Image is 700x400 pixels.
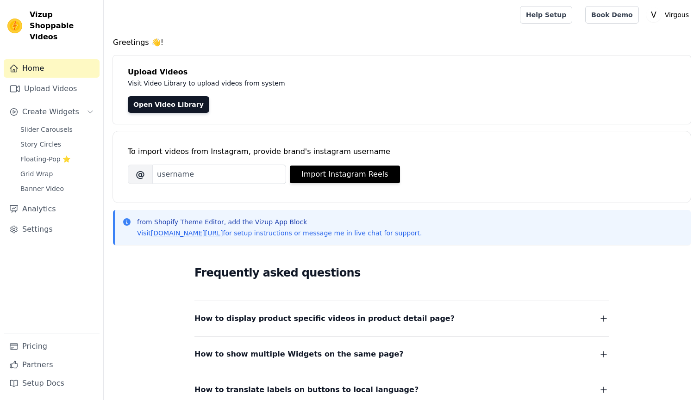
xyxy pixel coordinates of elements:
text: V [651,10,656,19]
span: Slider Carousels [20,125,73,134]
a: Story Circles [15,138,100,151]
input: username [153,165,286,184]
a: Slider Carousels [15,123,100,136]
a: Open Video Library [128,96,209,113]
img: Vizup [7,18,22,33]
p: from Shopify Theme Editor, add the Vizup App Block [137,217,422,227]
p: Visit for setup instructions or message me in live chat for support. [137,228,422,238]
a: Banner Video [15,182,100,195]
p: Visit Video Library to upload videos from system [128,78,543,89]
a: Setup Docs [4,374,100,393]
a: Help Setup [520,6,572,24]
button: Import Instagram Reels [290,166,400,183]
span: How to show multiple Widgets on the same page? [194,348,404,361]
button: How to display product specific videos in product detail page? [194,312,609,325]
h4: Greetings 👋! [113,37,691,48]
button: How to translate labels on buttons to local language? [194,383,609,396]
span: Grid Wrap [20,169,53,178]
h2: Frequently asked questions [194,264,609,282]
a: Settings [4,220,100,239]
button: How to show multiple Widgets on the same page? [194,348,609,361]
span: Create Widgets [22,106,79,117]
a: Analytics [4,200,100,218]
button: V Virgous [646,6,693,23]
a: Partners [4,356,100,374]
a: Home [4,59,100,78]
span: How to display product specific videos in product detail page? [194,312,455,325]
span: Vizup Shoppable Videos [30,9,96,43]
div: To import videos from Instagram, provide brand's instagram username [128,146,676,157]
span: Floating-Pop ⭐ [20,154,70,164]
span: Story Circles [20,140,61,149]
a: Grid Wrap [15,167,100,180]
a: Book Demo [585,6,638,24]
button: Create Widgets [4,103,100,121]
a: Floating-Pop ⭐ [15,153,100,166]
a: Upload Videos [4,80,100,98]
span: @ [128,165,153,184]
span: Banner Video [20,184,64,193]
h4: Upload Videos [128,67,676,78]
a: Pricing [4,337,100,356]
p: Virgous [661,6,693,23]
span: How to translate labels on buttons to local language? [194,383,419,396]
a: [DOMAIN_NAME][URL] [151,229,223,237]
